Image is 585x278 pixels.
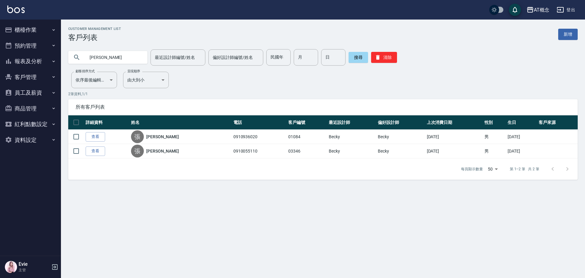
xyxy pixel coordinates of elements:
[483,144,506,158] td: 男
[76,69,95,74] label: 顧客排序方式
[327,115,376,130] th: 最近設計師
[68,91,578,97] p: 2 筆資料, 1 / 1
[2,116,58,132] button: 紅利點數設定
[506,130,537,144] td: [DATE]
[425,115,483,130] th: 上次消費日期
[2,132,58,148] button: 資料設定
[127,69,140,74] label: 呈現順序
[84,115,129,130] th: 詳細資料
[68,33,121,42] h3: 客戶列表
[287,144,327,158] td: 03346
[2,53,58,69] button: 報表及分析
[327,130,376,144] td: Becky
[376,115,425,130] th: 偏好設計師
[71,72,117,88] div: 依序最後編輯時間
[506,115,537,130] th: 生日
[554,4,578,16] button: 登出
[19,261,50,267] h5: Evie
[232,115,287,130] th: 電話
[485,161,500,177] div: 50
[558,29,578,40] a: 新增
[425,130,483,144] td: [DATE]
[537,115,578,130] th: 客戶來源
[534,6,549,14] div: AT概念
[509,4,521,16] button: save
[2,101,58,117] button: 商品管理
[327,144,376,158] td: Becky
[506,144,537,158] td: [DATE]
[483,130,506,144] td: 男
[123,72,169,88] div: 由大到小
[510,166,539,172] p: 第 1–2 筆 共 2 筆
[2,69,58,85] button: 客戶管理
[524,4,552,16] button: AT概念
[232,144,287,158] td: 0910055110
[76,104,570,110] span: 所有客戶列表
[68,27,121,31] h2: Customer Management List
[5,261,17,273] img: Person
[146,134,179,140] a: [PERSON_NAME]
[287,130,327,144] td: 01084
[2,38,58,54] button: 預約管理
[146,148,179,154] a: [PERSON_NAME]
[131,130,144,143] div: 張
[376,130,425,144] td: Becky
[86,146,105,156] a: 查看
[2,85,58,101] button: 員工及薪資
[232,130,287,144] td: 0910936020
[19,267,50,273] p: 主管
[131,145,144,157] div: 張
[349,52,368,63] button: 搜尋
[287,115,327,130] th: 客戶編號
[425,144,483,158] td: [DATE]
[2,22,58,38] button: 櫃檯作業
[483,115,506,130] th: 性別
[371,52,397,63] button: 清除
[7,5,25,13] img: Logo
[86,132,105,142] a: 查看
[129,115,232,130] th: 姓名
[376,144,425,158] td: Becky
[85,49,143,66] input: 搜尋關鍵字
[461,166,483,172] p: 每頁顯示數量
